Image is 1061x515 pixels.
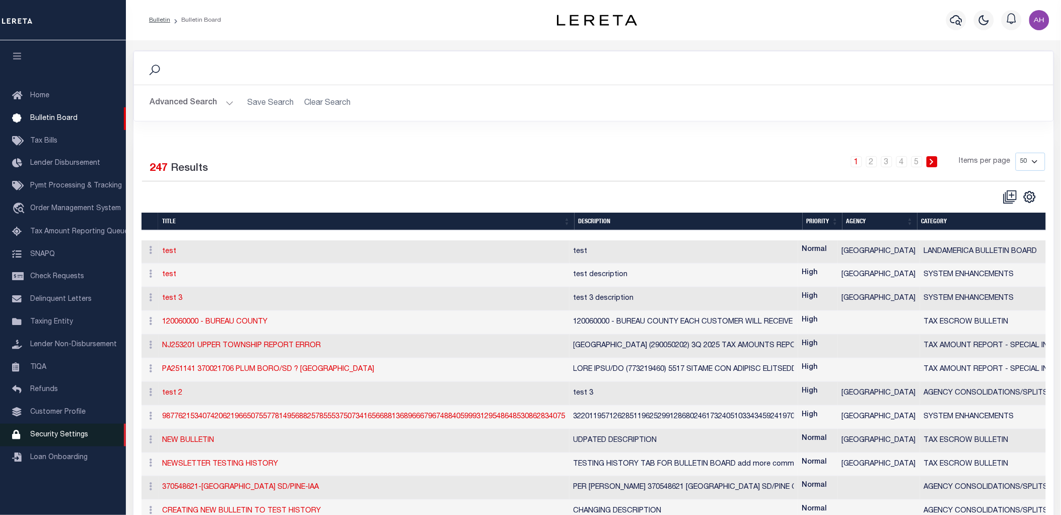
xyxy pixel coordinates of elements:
[163,271,177,278] a: test
[149,17,170,23] a: Bulletin
[150,163,168,174] span: 247
[574,412,794,423] div: 3220119571262851196252991286802461732405103343459241970332494981745331838198898953703017035571517...
[30,318,73,326] span: Taxing Entity
[802,433,827,444] label: Normal
[30,182,122,189] span: Pymt Processing & Tracking
[158,213,574,230] th: Title: activate to sort column ascending
[30,138,57,145] span: Tax Bills
[163,390,183,397] a: test 2
[163,437,215,444] a: NEW BULLETIN
[163,461,278,468] a: NEWSLETTER TESTING HISTORY
[896,156,907,167] a: 4
[574,388,794,399] div: test 3
[574,364,794,375] div: LORE IPSU/DO (773219460) 5517 SITAME CON ADIPISC ELITSEDD 55/21/47 EIU TEM IN844984.UT LABORE ETD...
[30,386,58,393] span: Refunds
[170,16,221,25] li: Bulletin Board
[163,366,375,373] a: PA251141 370021706 PLUM BORO/SD ? [GEOGRAPHIC_DATA]
[802,457,827,468] label: Normal
[802,268,818,279] label: High
[842,213,917,230] th: Agency: activate to sort column ascending
[30,273,84,280] span: Check Requests
[802,410,818,421] label: High
[171,161,208,177] label: Results
[802,291,818,302] label: High
[557,15,638,26] img: logo-dark.svg
[802,244,827,255] label: Normal
[574,317,794,328] div: 120060000 - BUREAU COUNTY EACH CUSTOMER WILL RECEIVE SPECIFIC LOAN DETAIL ON TAR. ON [DATE] [PERS...
[30,92,49,99] span: Home
[574,435,794,446] div: UDPATED DESCRIPTION
[574,482,794,493] div: PER [PERSON_NAME] 370548621 [GEOGRAPHIC_DATA] SD/PINE GROVE TWP_MOBILE HOMES IS COLLECTED UNDER A...
[163,507,321,514] a: CREATING NEW BULLETIN TO TEST HISTORY
[838,264,920,287] td: [GEOGRAPHIC_DATA]
[838,429,920,453] td: [GEOGRAPHIC_DATA]
[802,339,818,350] label: High
[1029,10,1049,30] img: svg+xml;base64,PHN2ZyB4bWxucz0iaHR0cDovL3d3dy53My5vcmcvMjAwMC9zdmciIHBvaW50ZXItZXZlbnRzPSJub25lIi...
[803,213,842,230] th: Priority: activate to sort column ascending
[575,213,803,230] th: description
[802,315,818,326] label: High
[911,156,923,167] a: 5
[574,246,794,257] div: test
[838,240,920,264] td: [GEOGRAPHIC_DATA]
[30,363,46,370] span: TIQA
[574,293,794,304] div: test 3 description
[30,431,88,438] span: Security Settings
[163,342,321,349] a: NJ253201 UPPER TOWNSHIP REPORT ERROR
[30,228,128,235] span: Tax Amount Reporting Queue
[30,454,88,461] span: Loan Onboarding
[163,484,319,491] a: 370548621-[GEOGRAPHIC_DATA] SD/PINE-IAA
[802,362,818,373] label: High
[30,115,78,122] span: Bulletin Board
[163,248,177,255] a: test
[574,459,794,470] div: TESTING HISTORY TAB FOR BULLETIN BOARD add more comments
[30,205,121,212] span: Order Management System
[838,406,920,429] td: [GEOGRAPHIC_DATA]
[30,409,86,416] span: Customer Profile
[881,156,892,167] a: 3
[30,341,117,348] span: Lender Non-Disbursement
[851,156,862,167] a: 1
[150,93,234,113] button: Advanced Search
[866,156,877,167] a: 2
[163,318,268,326] a: 120060000 - BUREAU COUNTY
[802,386,818,397] label: High
[802,504,827,515] label: Normal
[30,160,100,167] span: Lender Disbursement
[12,203,28,216] i: travel_explore
[838,453,920,477] td: [GEOGRAPHIC_DATA]
[30,296,92,303] span: Delinquent Letters
[30,250,55,257] span: SNAPQ
[574,270,794,281] div: test description
[959,156,1011,167] span: Items per page
[802,480,827,491] label: Normal
[163,413,565,420] a: 9877621534074206219665075577814956882578555375073416566881368966679674884059993129548648530862834075
[838,287,920,311] td: [GEOGRAPHIC_DATA]
[574,341,794,352] div: [GEOGRAPHIC_DATA] (290050202) 3Q 2025 TAX AMOUNTS REPORTED [DATE] VIA JOB NJ253201. WE REGRET AMO...
[838,382,920,406] td: [GEOGRAPHIC_DATA]
[163,295,183,302] a: test 3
